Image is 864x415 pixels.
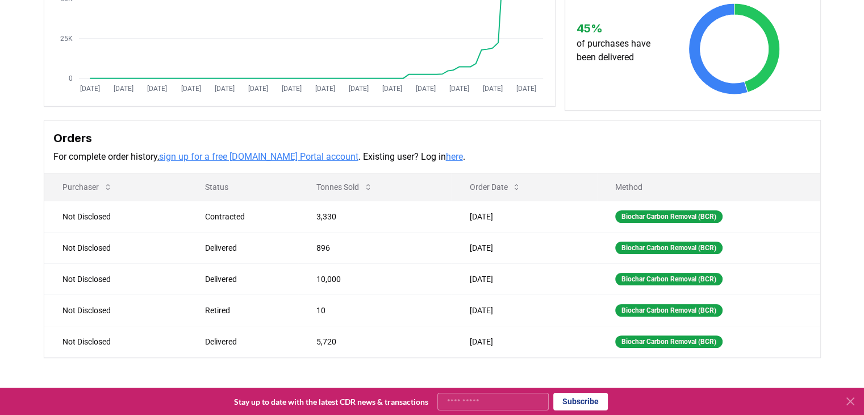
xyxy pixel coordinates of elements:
[460,176,530,198] button: Order Date
[44,326,187,357] td: Not Disclosed
[114,85,133,93] tspan: [DATE]
[80,85,100,93] tspan: [DATE]
[181,85,201,93] tspan: [DATE]
[298,326,452,357] td: 5,720
[577,37,661,64] p: of purchases have been delivered
[44,232,187,263] td: Not Disclosed
[214,85,234,93] tspan: [DATE]
[53,130,811,147] h3: Orders
[298,201,452,232] td: 3,330
[451,326,597,357] td: [DATE]
[44,263,187,294] td: Not Disclosed
[298,294,452,326] td: 10
[307,176,382,198] button: Tonnes Sold
[606,181,811,193] p: Method
[248,85,268,93] tspan: [DATE]
[68,74,72,82] tspan: 0
[615,335,723,348] div: Biochar Carbon Removal (BCR)
[615,242,723,254] div: Biochar Carbon Removal (BCR)
[60,35,72,43] tspan: 25K
[53,176,122,198] button: Purchaser
[205,336,289,347] div: Delivered
[482,85,502,93] tspan: [DATE]
[298,232,452,263] td: 896
[446,151,463,162] a: here
[451,263,597,294] td: [DATE]
[159,151,358,162] a: sign up for a free [DOMAIN_NAME] Portal account
[348,85,368,93] tspan: [DATE]
[147,85,167,93] tspan: [DATE]
[53,150,811,164] p: For complete order history, . Existing user? Log in .
[281,85,301,93] tspan: [DATE]
[516,85,536,93] tspan: [DATE]
[205,242,289,254] div: Delivered
[615,304,723,317] div: Biochar Carbon Removal (BCR)
[615,210,723,223] div: Biochar Carbon Removal (BCR)
[298,263,452,294] td: 10,000
[382,85,402,93] tspan: [DATE]
[451,294,597,326] td: [DATE]
[205,305,289,316] div: Retired
[577,20,661,37] h3: 45 %
[451,232,597,263] td: [DATE]
[205,211,289,222] div: Contracted
[205,273,289,285] div: Delivered
[315,85,335,93] tspan: [DATE]
[415,85,435,93] tspan: [DATE]
[44,294,187,326] td: Not Disclosed
[44,201,187,232] td: Not Disclosed
[615,273,723,285] div: Biochar Carbon Removal (BCR)
[449,85,469,93] tspan: [DATE]
[451,201,597,232] td: [DATE]
[196,181,289,193] p: Status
